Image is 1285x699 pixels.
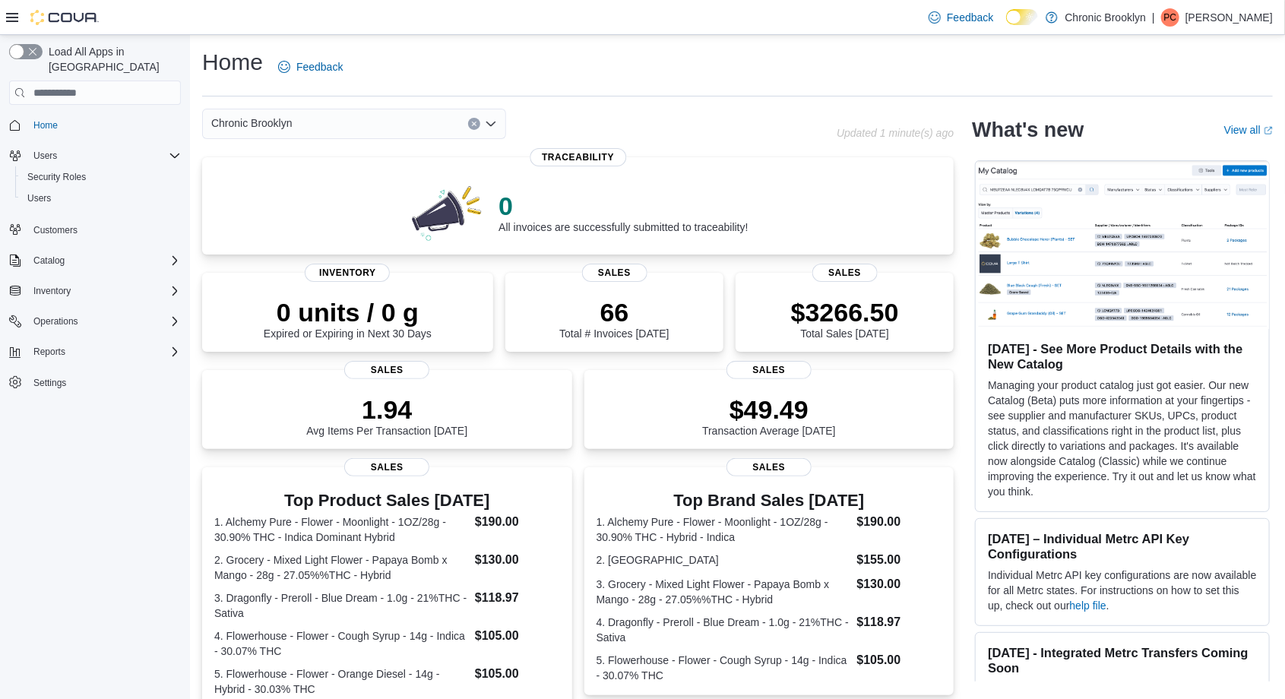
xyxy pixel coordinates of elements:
[857,613,942,631] dd: $118.97
[214,590,469,621] dt: 3. Dragonfly - Preroll - Blue Dream - 1.0g - 21%THC - Sativa
[702,394,836,437] div: Transaction Average [DATE]
[43,44,181,74] span: Load All Apps in [GEOGRAPHIC_DATA]
[857,575,942,593] dd: $130.00
[498,191,748,233] div: All invoices are successfully submitted to traceability!
[27,282,181,300] span: Inventory
[597,514,851,545] dt: 1. Alchemy Pure - Flower - Moonlight - 1OZ/28g - 30.90% THC - Hybrid - Indica
[597,577,851,607] dt: 3. Grocery - Mixed Light Flower - Papaya Bomb x Mango - 28g - 27.05%%THC - Hybrid
[475,513,560,531] dd: $190.00
[214,628,469,659] dt: 4. Flowerhouse - Flower - Cough Syrup - 14g - Indica - 30.07% THC
[597,552,851,568] dt: 2. [GEOGRAPHIC_DATA]
[33,150,57,162] span: Users
[791,297,899,327] p: $3266.50
[597,492,942,510] h3: Top Brand Sales [DATE]
[296,59,343,74] span: Feedback
[857,551,942,569] dd: $155.00
[214,666,469,697] dt: 5. Flowerhouse - Flower - Orange Diesel - 14g - Hybrid - 30.03% THC
[988,378,1257,499] p: Managing your product catalog just got easier. Our new Catalog (Beta) puts more information at yo...
[306,394,467,437] div: Avg Items Per Transaction [DATE]
[475,665,560,683] dd: $105.00
[202,47,263,77] h1: Home
[408,182,487,242] img: 0
[1264,126,1273,135] svg: External link
[1152,8,1155,27] p: |
[27,343,181,361] span: Reports
[1065,8,1147,27] p: Chronic Brooklyn
[3,145,187,166] button: Users
[857,513,942,531] dd: $190.00
[857,651,942,669] dd: $105.00
[947,10,993,25] span: Feedback
[837,127,954,139] p: Updated 1 minute(s) ago
[27,115,181,134] span: Home
[1070,599,1106,612] a: help file
[27,251,181,270] span: Catalog
[1006,25,1007,26] span: Dark Mode
[33,255,65,267] span: Catalog
[475,589,560,607] dd: $118.97
[3,280,187,302] button: Inventory
[475,627,560,645] dd: $105.00
[27,220,181,239] span: Customers
[305,264,390,282] span: Inventory
[468,118,480,130] button: Clear input
[3,341,187,362] button: Reports
[559,297,669,340] div: Total # Invoices [DATE]
[3,114,187,136] button: Home
[1164,8,1177,27] span: PC
[27,251,71,270] button: Catalog
[33,285,71,297] span: Inventory
[27,373,181,392] span: Settings
[988,568,1257,613] p: Individual Metrc API key configurations are now available for all Metrc states. For instructions ...
[726,361,812,379] span: Sales
[211,114,293,132] span: Chronic Brooklyn
[15,188,187,209] button: Users
[21,189,181,207] span: Users
[726,458,812,476] span: Sales
[27,147,63,165] button: Users
[21,168,92,186] a: Security Roles
[272,52,349,82] a: Feedback
[498,191,748,221] p: 0
[485,118,497,130] button: Open list of options
[1006,9,1038,25] input: Dark Mode
[988,531,1257,561] h3: [DATE] – Individual Metrc API Key Configurations
[27,147,181,165] span: Users
[306,394,467,425] p: 1.94
[27,343,71,361] button: Reports
[988,645,1257,675] h3: [DATE] - Integrated Metrc Transfers Coming Soon
[972,118,1084,142] h2: What's new
[33,315,78,327] span: Operations
[1161,8,1179,27] div: Peter Chu
[27,171,86,183] span: Security Roles
[475,551,560,569] dd: $130.00
[812,264,878,282] span: Sales
[581,264,647,282] span: Sales
[214,492,560,510] h3: Top Product Sales [DATE]
[33,119,58,131] span: Home
[33,346,65,358] span: Reports
[27,221,84,239] a: Customers
[264,297,432,327] p: 0 units / 0 g
[923,2,999,33] a: Feedback
[21,168,181,186] span: Security Roles
[214,552,469,583] dt: 2. Grocery - Mixed Light Flower - Papaya Bomb x Mango - 28g - 27.05%%THC - Hybrid
[15,166,187,188] button: Security Roles
[9,108,181,433] nav: Complex example
[597,615,851,645] dt: 4. Dragonfly - Preroll - Blue Dream - 1.0g - 21%THC - Sativa
[30,10,99,25] img: Cova
[3,372,187,394] button: Settings
[27,312,84,331] button: Operations
[21,189,57,207] a: Users
[27,192,51,204] span: Users
[1185,8,1273,27] p: [PERSON_NAME]
[214,514,469,545] dt: 1. Alchemy Pure - Flower - Moonlight - 1OZ/28g - 30.90% THC - Indica Dominant Hybrid
[344,458,429,476] span: Sales
[3,311,187,332] button: Operations
[27,282,77,300] button: Inventory
[27,116,64,134] a: Home
[344,361,429,379] span: Sales
[597,653,851,683] dt: 5. Flowerhouse - Flower - Cough Syrup - 14g - Indica - 30.07% THC
[27,374,72,392] a: Settings
[702,394,836,425] p: $49.49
